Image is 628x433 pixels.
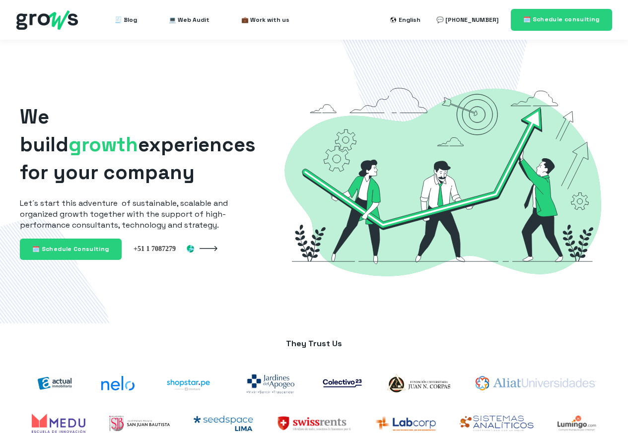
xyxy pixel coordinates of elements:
a: 💼 Work with us [241,10,289,30]
img: co23 [323,379,362,387]
img: actual-inmobiliaria [32,371,77,396]
a: 🗓️ Schedule Consulting [20,239,122,260]
span: growth [69,132,138,157]
span: We build experiences for your company [20,104,256,185]
img: logo-Corpas [386,372,452,394]
img: Lumingo [558,416,596,431]
p: Let´s start this adventure of sustainable, scalable and organized growth together with the suppor... [20,198,262,231]
a: 💻 Web Audit [169,10,209,30]
div: English [399,14,420,26]
img: Sistemas analíticos [460,416,534,431]
a: 🗓️ Schedule consulting [511,9,612,30]
img: Grows-Growth-Marketing-Hacking-Hubspot [278,71,609,292]
span: 🗓️ Schedule consulting [523,15,600,23]
iframe: Chat Widget [578,385,628,433]
img: Labcorp [375,416,436,431]
img: Perú +51 1 7087279 [134,244,194,253]
img: Seedspace Lima [194,416,254,431]
img: shoptarpe [158,372,218,394]
img: jardines-del-apogeo [242,369,299,398]
img: SwissRents [277,416,350,431]
img: Medu Academy [32,414,85,433]
p: They Trust Us [20,338,608,349]
span: 🗓️ Schedule Consulting [32,245,109,253]
a: 💬 [PHONE_NUMBER] [436,10,498,30]
a: 🧾 Blog [115,10,137,30]
img: nelo [101,376,135,391]
img: UPSJB [109,416,170,431]
img: aliat-universidades [476,376,596,391]
img: grows - hubspot [16,10,78,30]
